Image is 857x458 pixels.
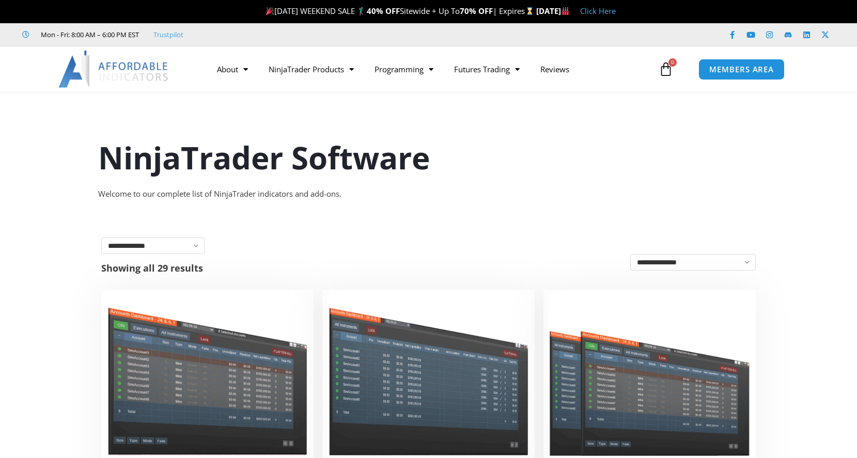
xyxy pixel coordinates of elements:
strong: 70% OFF [460,6,493,16]
h1: NinjaTrader Software [98,136,759,179]
img: Accounts Dashboard Suite [549,295,751,456]
nav: Menu [207,57,656,81]
a: 0 [643,54,689,84]
div: Welcome to our complete list of NinjaTrader indicators and add-ons. [98,187,759,201]
span: [DATE] WEEKEND SALE 🏌️‍♂️ Sitewide + Up To | Expires [263,6,536,16]
a: Click Here [580,6,616,16]
span: 0 [668,58,677,67]
strong: [DATE] [536,6,570,16]
a: Programming [364,57,444,81]
a: About [207,57,258,81]
a: Trustpilot [153,28,183,41]
img: LogoAI | Affordable Indicators – NinjaTrader [58,51,169,88]
img: 🎉 [266,7,274,15]
img: Account Risk Manager [328,295,529,455]
select: Shop order [630,254,756,271]
a: NinjaTrader Products [258,57,364,81]
span: MEMBERS AREA [709,66,774,73]
a: Futures Trading [444,57,530,81]
img: 🏭 [562,7,569,15]
a: Reviews [530,57,580,81]
span: Mon - Fri: 8:00 AM – 6:00 PM EST [38,28,139,41]
a: MEMBERS AREA [698,59,785,80]
img: ⌛ [526,7,534,15]
img: Duplicate Account Actions [106,295,308,455]
p: Showing all 29 results [101,263,203,273]
strong: 40% OFF [367,6,400,16]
